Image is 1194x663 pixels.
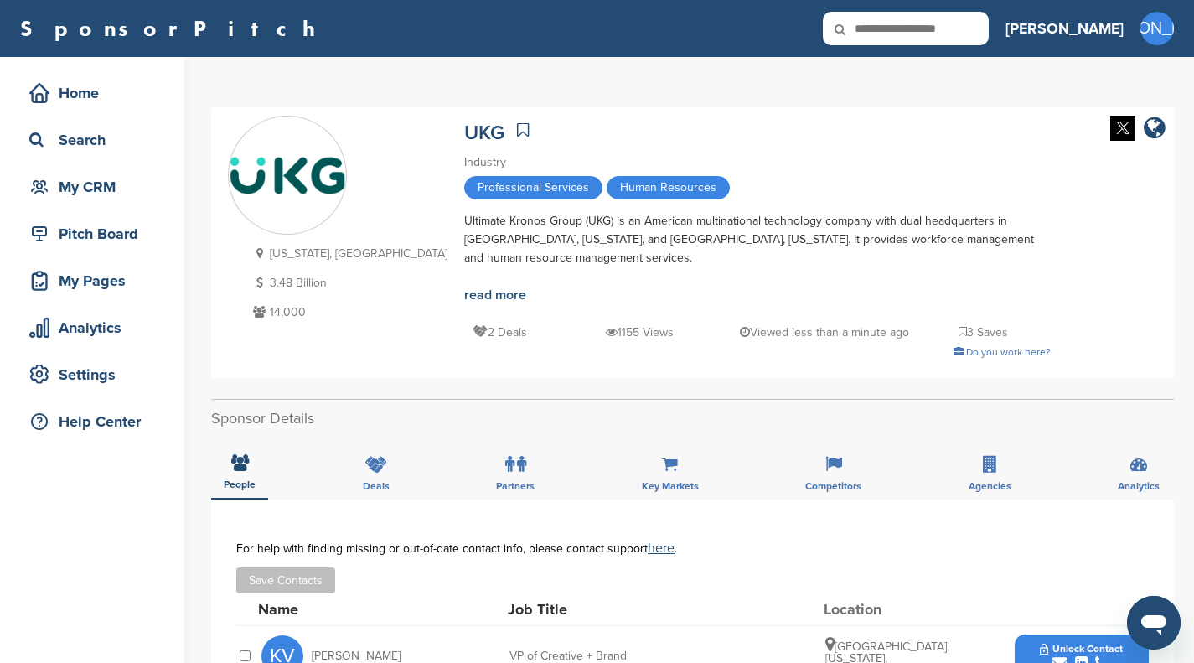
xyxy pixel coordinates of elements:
[464,121,504,145] a: UKG
[1118,481,1160,491] span: Analytics
[25,313,168,343] div: Analytics
[1005,17,1124,40] h3: [PERSON_NAME]
[464,212,1051,305] div: Ultimate Kronos Group (UKG) is an American multinational technology company with dual headquarter...
[25,219,168,249] div: Pitch Board
[473,322,527,343] p: 2 Deals
[966,346,1051,358] span: Do you work here?
[249,243,447,264] p: [US_STATE], [GEOGRAPHIC_DATA]
[805,481,861,491] span: Competitors
[1040,643,1123,655] span: Unlock Contact
[606,322,674,343] p: 1155 Views
[258,602,442,617] div: Name
[236,567,335,593] button: Save Contacts
[1127,596,1181,650] iframe: Button to launch messaging window
[969,481,1011,491] span: Agencies
[464,287,526,303] a: read more
[17,355,168,394] a: Settings
[17,168,168,206] a: My CRM
[607,176,730,199] span: Human Resources
[1144,116,1166,143] a: company link
[17,215,168,253] a: Pitch Board
[642,481,699,491] span: Key Markets
[229,156,346,195] img: Sponsorpitch & UKG
[17,74,168,112] a: Home
[25,360,168,390] div: Settings
[211,407,1174,430] h2: Sponsor Details
[236,541,1149,555] div: For help with finding missing or out-of-date contact info, please contact support .
[464,153,1051,172] div: Industry
[17,121,168,159] a: Search
[954,346,1051,358] a: Do you work here?
[496,481,535,491] span: Partners
[17,402,168,441] a: Help Center
[648,540,675,557] a: here
[25,172,168,202] div: My CRM
[1110,116,1135,141] img: Twitter white
[1140,12,1174,45] span: [PERSON_NAME]
[25,407,168,437] div: Help Center
[824,602,949,617] div: Location
[740,322,909,343] p: Viewed less than a minute ago
[17,262,168,300] a: My Pages
[249,272,447,293] p: 3.48 Billion
[25,78,168,108] div: Home
[363,481,390,491] span: Deals
[959,322,1008,343] p: 3 Saves
[25,266,168,296] div: My Pages
[509,650,761,662] div: VP of Creative + Brand
[312,650,401,662] span: [PERSON_NAME]
[508,602,759,617] div: Job Title
[1005,10,1124,47] a: [PERSON_NAME]
[17,308,168,347] a: Analytics
[249,302,447,323] p: 14,000
[464,176,602,199] span: Professional Services
[224,479,256,489] span: People
[20,18,326,39] a: SponsorPitch
[25,125,168,155] div: Search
